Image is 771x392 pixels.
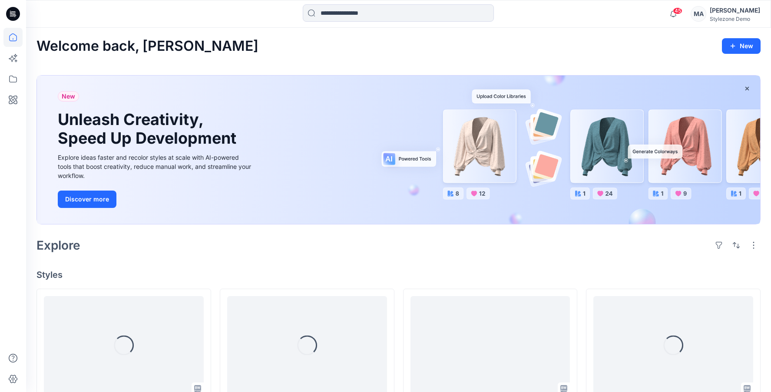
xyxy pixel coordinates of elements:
[673,7,682,14] span: 45
[62,91,75,102] span: New
[710,5,760,16] div: [PERSON_NAME]
[36,270,761,280] h4: Styles
[58,191,253,208] a: Discover more
[36,238,80,252] h2: Explore
[691,6,706,22] div: MA
[58,191,116,208] button: Discover more
[710,16,760,22] div: Stylezone Demo
[58,153,253,180] div: Explore ideas faster and recolor styles at scale with AI-powered tools that boost creativity, red...
[722,38,761,54] button: New
[36,38,258,54] h2: Welcome back, [PERSON_NAME]
[58,110,240,148] h1: Unleash Creativity, Speed Up Development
